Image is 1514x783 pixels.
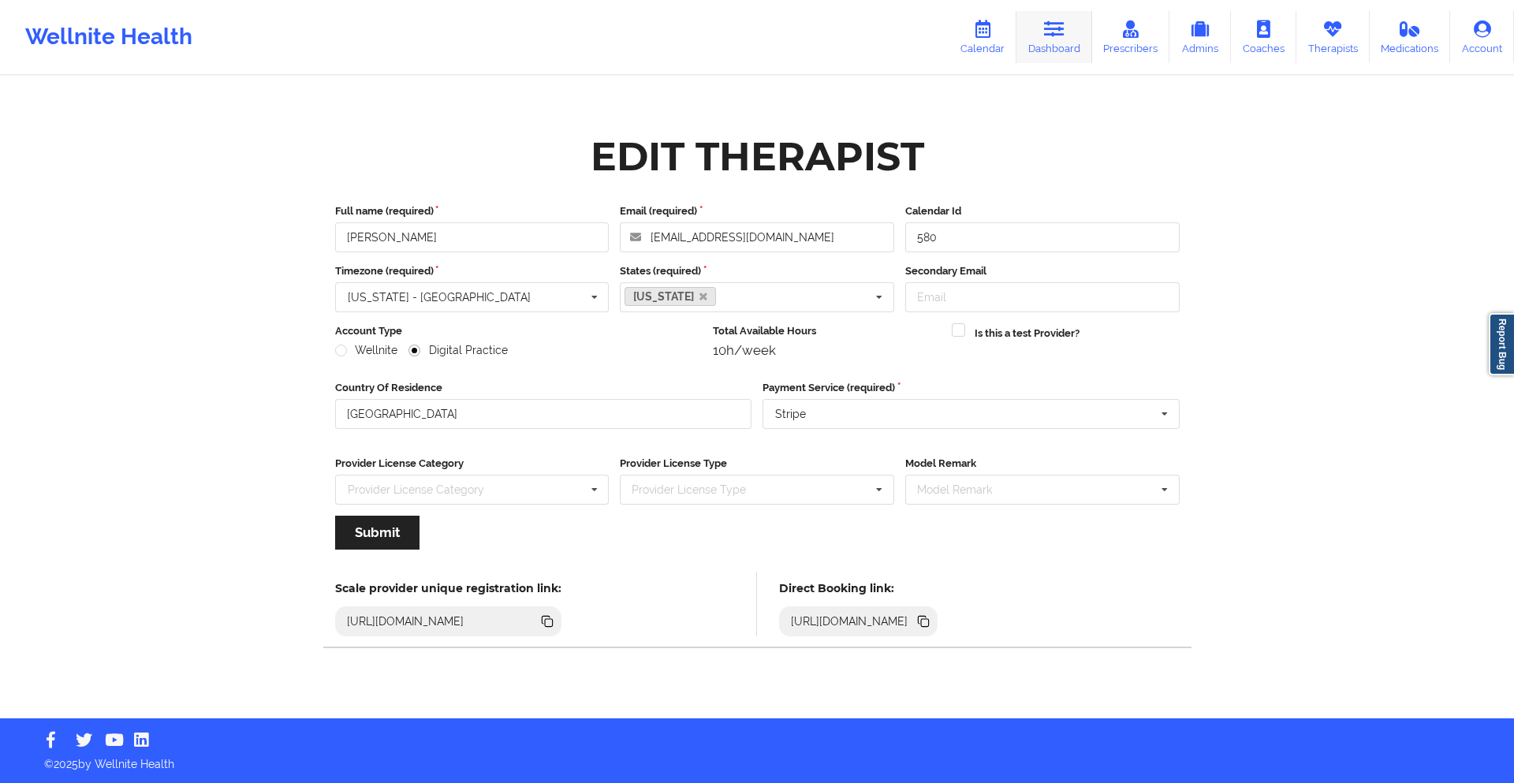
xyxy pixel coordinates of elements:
a: Prescribers [1092,11,1170,63]
div: Provider License Type [628,481,769,499]
label: Country Of Residence [335,380,752,396]
input: Full name [335,222,610,252]
div: Stripe [775,408,806,419]
label: Secondary Email [905,263,1180,279]
label: Account Type [335,323,703,339]
input: Email [905,282,1180,312]
label: Model Remark [905,456,1180,472]
div: [URL][DOMAIN_NAME] [341,613,471,629]
div: [US_STATE] - [GEOGRAPHIC_DATA] [348,292,531,303]
label: Calendar Id [905,203,1180,219]
h5: Scale provider unique registration link: [335,581,561,595]
label: Is this a test Provider? [975,326,1080,341]
label: Wellnite [335,344,398,357]
label: Timezone (required) [335,263,610,279]
div: [URL][DOMAIN_NAME] [785,613,915,629]
label: States (required) [620,263,894,279]
input: Calendar Id [905,222,1180,252]
label: Total Available Hours [713,323,941,339]
a: Coaches [1231,11,1296,63]
div: Provider License Category [348,484,484,495]
a: Dashboard [1016,11,1092,63]
label: Provider License Type [620,456,894,472]
input: Email address [620,222,894,252]
a: Calendar [949,11,1016,63]
a: Admins [1169,11,1231,63]
div: Edit Therapist [591,132,924,181]
label: Email (required) [620,203,894,219]
label: Digital Practice [408,344,508,357]
a: Medications [1370,11,1451,63]
label: Payment Service (required) [763,380,1180,396]
label: Provider License Category [335,456,610,472]
a: Account [1450,11,1514,63]
h5: Direct Booking link: [779,581,938,595]
p: © 2025 by Wellnite Health [33,745,1481,772]
label: Full name (required) [335,203,610,219]
a: Therapists [1296,11,1370,63]
a: [US_STATE] [625,287,716,306]
a: Report Bug [1489,313,1514,375]
div: Model Remark [913,481,1015,499]
div: 10h/week [713,342,941,358]
button: Submit [335,516,420,550]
